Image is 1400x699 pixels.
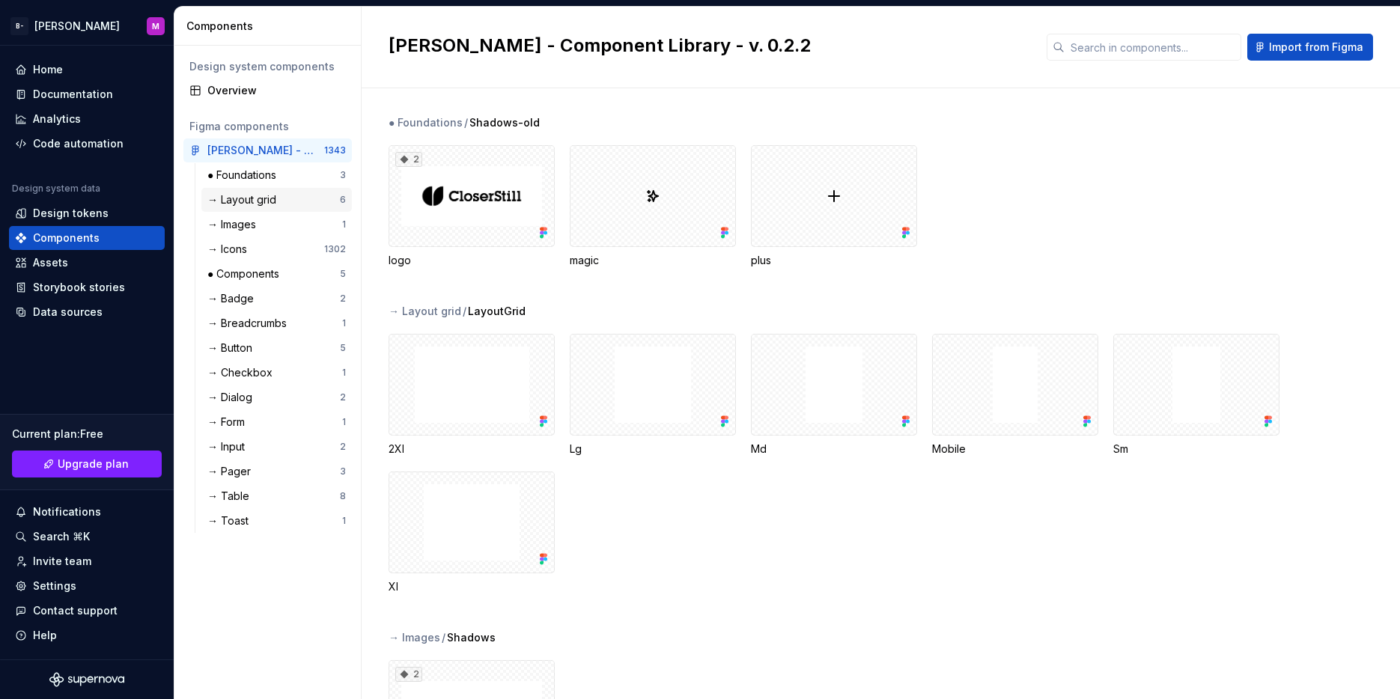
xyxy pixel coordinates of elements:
div: [PERSON_NAME] - Component Library - v. 0.2.2 [207,143,319,158]
div: → Badge [207,291,260,306]
a: Assets [9,251,165,275]
span: Shadows-old [469,115,540,130]
a: [PERSON_NAME] - Component Library - v. 0.2.21343 [183,138,352,162]
div: → Icons [207,242,253,257]
a: → Pager3 [201,460,352,483]
div: Xl [389,471,555,594]
div: → Layout grid [207,192,282,207]
div: → Layout grid [389,304,461,319]
div: 3 [340,466,346,477]
div: plus [751,253,917,268]
a: ● Components5 [201,262,352,286]
span: Import from Figma [1269,40,1363,55]
div: 3 [340,169,346,181]
button: Search ⌘K [9,525,165,549]
button: Help [9,623,165,647]
span: / [442,630,445,645]
div: 8 [340,490,346,502]
span: Upgrade plan [58,457,129,471]
a: → Layout grid6 [201,188,352,212]
div: Design tokens [33,206,109,221]
div: 1343 [324,144,346,156]
div: 2 [340,391,346,403]
div: Home [33,62,63,77]
div: → Button [207,341,258,355]
a: → Table8 [201,484,352,508]
a: → Icons1302 [201,237,352,261]
button: Import from Figma [1247,34,1373,61]
div: Settings [33,579,76,593]
input: Search in components... [1065,34,1241,61]
a: → Checkbox1 [201,361,352,385]
div: 1 [342,515,346,527]
div: Analytics [33,112,81,126]
div: ● Foundations [389,115,463,130]
a: → Input2 [201,435,352,459]
div: Assets [33,255,68,270]
div: 1 [342,317,346,329]
div: Figma components [189,119,346,134]
div: Md [751,442,917,457]
div: Current plan : Free [12,427,162,442]
a: Design tokens [9,201,165,225]
a: → Toast1 [201,509,352,533]
a: Overview [183,79,352,103]
div: → Toast [207,513,255,528]
a: → Badge2 [201,287,352,311]
div: Invite team [33,554,91,569]
a: → Button5 [201,336,352,360]
span: LayoutGrid [468,304,526,319]
a: Data sources [9,300,165,324]
div: 1 [342,219,346,231]
div: Md [751,334,917,457]
div: Data sources [33,305,103,320]
span: Shadows [447,630,496,645]
div: → Input [207,439,251,454]
a: Components [9,226,165,250]
div: Sm [1113,442,1279,457]
div: 5 [340,342,346,354]
div: 2Xl [389,442,555,457]
div: 2 [395,152,422,167]
div: Sm [1113,334,1279,457]
a: ● Foundations3 [201,163,352,187]
div: 1302 [324,243,346,255]
svg: Supernova Logo [49,672,124,687]
div: [PERSON_NAME] [34,19,120,34]
div: Design system data [12,183,100,195]
a: Storybook stories [9,275,165,299]
div: → Pager [207,464,257,479]
div: ● Foundations [207,168,282,183]
div: Mobile [932,442,1098,457]
div: → Form [207,415,251,430]
a: → Dialog2 [201,385,352,409]
div: → Checkbox [207,365,279,380]
div: logo [389,253,555,268]
div: plus [751,145,917,268]
span: / [463,304,466,319]
div: M [152,20,159,32]
div: Design system components [189,59,346,74]
div: Help [33,628,57,643]
div: magic [570,145,736,268]
a: Home [9,58,165,82]
div: Search ⌘K [33,529,90,544]
div: 5 [340,268,346,280]
div: → Table [207,489,255,504]
a: Invite team [9,549,165,573]
div: 1 [342,416,346,428]
div: magic [570,253,736,268]
div: → Dialog [207,390,258,405]
button: Notifications [9,500,165,524]
div: Lg [570,334,736,457]
div: 2 [340,441,346,453]
div: 2 [340,293,346,305]
div: B- [10,17,28,35]
div: Xl [389,579,555,594]
a: Upgrade plan [12,451,162,477]
div: Components [186,19,355,34]
span: / [464,115,468,130]
a: Documentation [9,82,165,106]
div: Lg [570,442,736,457]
